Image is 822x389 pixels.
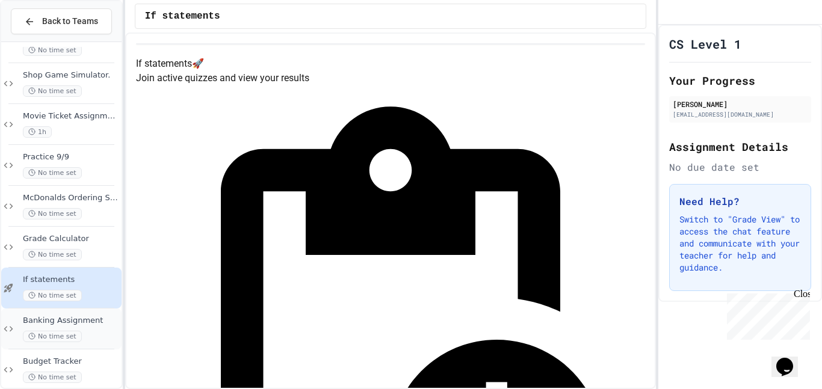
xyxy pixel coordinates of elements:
[679,213,801,274] p: Switch to "Grade View" to access the chat feature and communicate with your teacher for help and ...
[145,9,220,23] span: If statements
[23,152,119,162] span: Practice 9/9
[23,316,119,326] span: Banking Assignment
[669,72,811,89] h2: Your Progress
[23,357,119,367] span: Budget Tracker
[23,275,119,285] span: If statements
[23,126,52,138] span: 1h
[23,372,82,383] span: No time set
[673,99,808,109] div: [PERSON_NAME]
[23,208,82,219] span: No time set
[42,15,98,28] span: Back to Teams
[11,8,112,34] button: Back to Teams
[669,160,811,174] div: No due date set
[722,289,810,340] iframe: chat widget
[136,71,646,85] p: Join active quizzes and view your results
[771,341,810,377] iframe: chat widget
[679,194,801,209] h3: Need Help?
[136,57,646,71] h4: If statements 🚀
[669,138,811,155] h2: Assignment Details
[23,111,119,121] span: Movie Ticket Assignment
[673,110,808,119] div: [EMAIL_ADDRESS][DOMAIN_NAME]
[23,70,119,81] span: Shop Game Simulator.
[23,331,82,342] span: No time set
[23,85,82,97] span: No time set
[669,35,741,52] h1: CS Level 1
[23,193,119,203] span: McDonalds Ordering System
[23,234,119,244] span: Grade Calculator
[23,167,82,179] span: No time set
[23,290,82,301] span: No time set
[23,44,82,56] span: No time set
[23,249,82,260] span: No time set
[5,5,83,76] div: Chat with us now!Close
